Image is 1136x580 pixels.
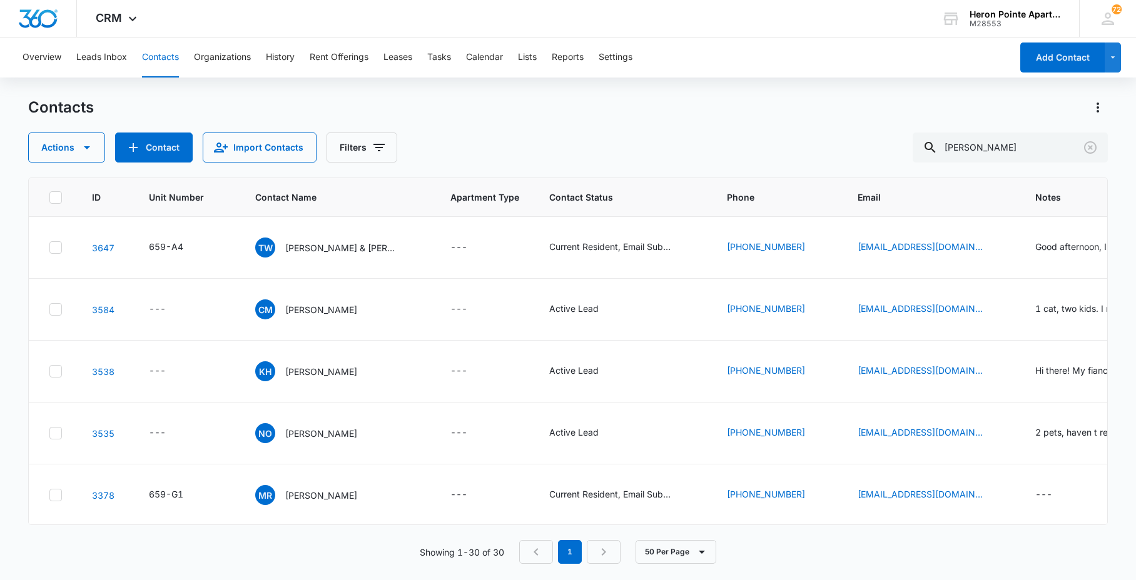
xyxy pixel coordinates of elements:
button: Actions [28,132,105,162]
div: Apartment Type - - Select to Edit Field [450,364,490,379]
div: --- [1035,487,1052,502]
div: Apartment Type - - Select to Edit Field [450,302,490,317]
div: Contact Status - Current Resident, Email Subscriber - Select to Edit Field [549,487,697,502]
h1: Contacts [28,98,94,117]
a: Navigate to contact details page for Kaylynn Hay [92,366,114,377]
div: Unit Number - - Select to Edit Field [149,302,188,317]
div: --- [450,426,467,441]
div: 659-G1 [149,487,183,501]
button: Calendar [466,37,503,77]
a: [EMAIL_ADDRESS][DOMAIN_NAME] [858,426,983,439]
div: Active Lead [549,302,599,315]
div: Email - weekstyler4@gmail.com - Select to Edit Field [858,240,1005,255]
div: account id [970,19,1061,28]
div: --- [149,426,166,441]
div: Active Lead [549,364,599,377]
div: Contact Name - Mandi Rinaldi - Select to Edit Field [255,485,380,505]
div: Apartment Type - - Select to Edit Field [450,487,490,502]
a: Navigate to contact details page for Nicole Ortega [92,428,114,439]
div: Email - mandirinaldi@yahoo.com - Select to Edit Field [858,487,1005,502]
a: [EMAIL_ADDRESS][DOMAIN_NAME] [858,487,983,501]
div: Unit Number - 659-G1 - Select to Edit Field [149,487,206,502]
a: [EMAIL_ADDRESS][DOMAIN_NAME] [858,240,983,253]
button: Tasks [427,37,451,77]
button: History [266,37,295,77]
span: NO [255,423,275,443]
div: 659-A4 [149,240,183,253]
div: --- [450,240,467,255]
div: --- [450,302,467,317]
div: notifications count [1112,4,1122,14]
button: Overview [23,37,61,77]
a: [PHONE_NUMBER] [727,426,805,439]
a: [EMAIL_ADDRESS][DOMAIN_NAME] [858,364,983,377]
p: [PERSON_NAME] & [PERSON_NAME] [285,241,398,254]
div: Active Lead [549,426,599,439]
div: Contact Name - Nicole Ortega - Select to Edit Field [255,423,380,443]
button: Settings [599,37,632,77]
span: Phone [727,191,809,204]
div: Email - nicortega2011@live.com - Select to Edit Field [858,426,1005,441]
span: MR [255,485,275,505]
span: CM [255,299,275,319]
div: Current Resident, Email Subscriber [549,487,674,501]
div: Contact Status - Current Resident, Email Subscriber - Select to Edit Field [549,240,697,255]
div: Apartment Type - - Select to Edit Field [450,240,490,255]
div: Contact Name - Chloe Mattero - Select to Edit Field [255,299,380,319]
div: Current Resident, Email Subscriber [549,240,674,253]
div: Email - Chloemattero@gmail.com - Select to Edit Field [858,302,1005,317]
div: Phone - (270) 978-5959 - Select to Edit Field [727,302,828,317]
span: Apartment Type [450,191,519,204]
button: Add Contact [115,132,193,162]
a: [EMAIL_ADDRESS][DOMAIN_NAME] [858,302,983,315]
span: TW [255,237,275,257]
div: --- [149,302,166,317]
div: Unit Number - - Select to Edit Field [149,364,188,379]
div: Contact Name - Tyler Weeks & Katherine Howe - Select to Edit Field [255,237,420,257]
p: [PERSON_NAME] [285,427,357,440]
span: CRM [96,11,122,24]
button: 50 Per Page [636,540,716,564]
span: ID [92,191,101,204]
p: Showing 1-30 of 30 [420,546,504,559]
a: Navigate to contact details page for Tyler Weeks & Katherine Howe [92,242,114,253]
button: Filters [327,132,397,162]
div: Contact Status - Active Lead - Select to Edit Field [549,364,621,379]
input: Search Contacts [913,132,1108,162]
a: [PHONE_NUMBER] [727,302,805,315]
nav: Pagination [519,540,621,564]
div: --- [149,364,166,379]
button: Reports [552,37,584,77]
button: Leads Inbox [76,37,127,77]
p: [PERSON_NAME] [285,365,357,378]
a: [PHONE_NUMBER] [727,240,805,253]
span: Contact Status [549,191,679,204]
a: Navigate to contact details page for Chloe Mattero [92,304,114,315]
div: Notes - - Select to Edit Field [1035,487,1075,502]
div: --- [450,364,467,379]
div: Phone - (401) 391-1454 - Select to Edit Field [727,487,828,502]
button: Rent Offerings [310,37,368,77]
div: account name [970,9,1061,19]
button: Actions [1088,97,1108,117]
span: KH [255,361,275,381]
span: Email [858,191,987,204]
div: Phone - (863) 330-4257 - Select to Edit Field [727,426,828,441]
a: [PHONE_NUMBER] [727,364,805,377]
button: Leases [383,37,412,77]
span: Contact Name [255,191,402,204]
a: Navigate to contact details page for Mandi Rinaldi [92,490,114,501]
div: Contact Status - Active Lead - Select to Edit Field [549,302,621,317]
button: Contacts [142,37,179,77]
div: --- [450,487,467,502]
div: Phone - (970) 690-8142 - Select to Edit Field [727,240,828,255]
p: [PERSON_NAME] [285,303,357,316]
button: Organizations [194,37,251,77]
button: Add Contact [1020,42,1105,72]
span: Unit Number [149,191,225,204]
div: Contact Status - Active Lead - Select to Edit Field [549,426,621,441]
div: Apartment Type - - Select to Edit Field [450,426,490,441]
button: Import Contacts [203,132,317,162]
p: [PERSON_NAME] [285,489,357,502]
button: Clear [1080,137,1100,157]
